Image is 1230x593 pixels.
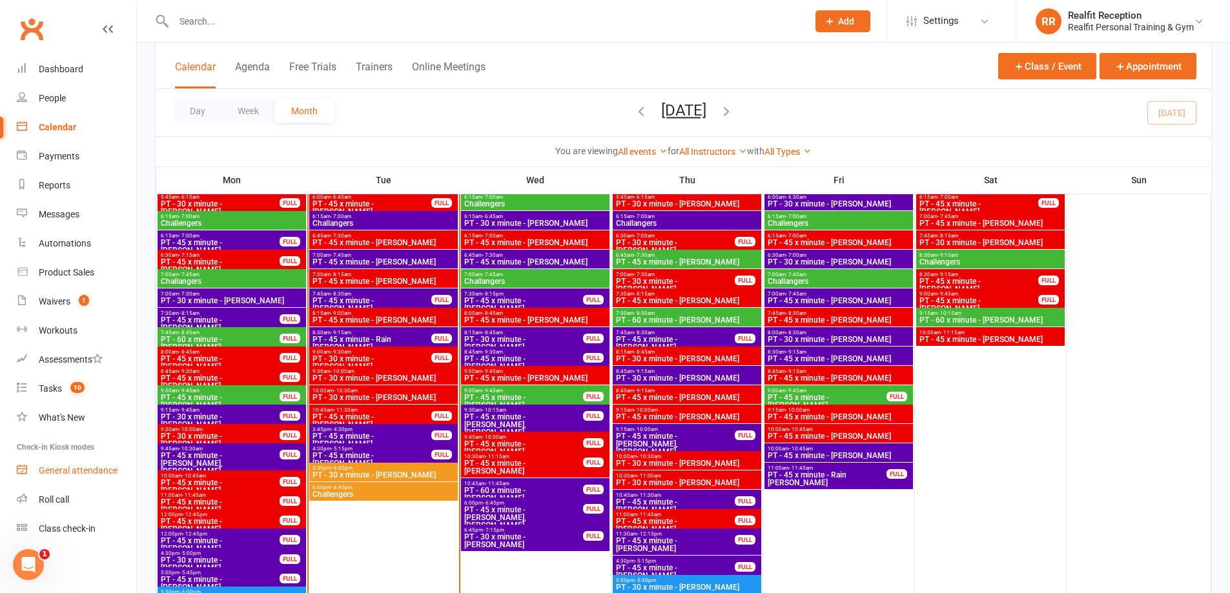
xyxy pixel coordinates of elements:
span: - 7:00am [634,233,655,239]
span: PT - 60 x minute - [PERSON_NAME] [160,336,280,351]
strong: for [668,146,679,156]
span: - 9:15am [331,330,351,336]
span: PT - 30 x minute - [PERSON_NAME] [160,413,280,428]
span: 9:15am [919,310,1062,316]
span: - 9:45am [786,388,806,394]
div: Roll call [39,494,69,505]
span: - 7:45am [786,291,806,297]
span: - 8:15am [331,272,351,277]
div: Workouts [39,325,77,336]
div: FULL [583,295,604,305]
span: 7:00am [615,272,735,277]
span: - 7:00am [786,252,806,258]
span: - 9:45am [938,291,958,297]
span: 6:15am [464,194,607,200]
div: Automations [39,238,91,248]
span: 6:15am [615,214,759,219]
button: Appointment [1100,53,1196,79]
span: PT - 45 x minute - [PERSON_NAME] [312,239,455,246]
span: 8:45am [464,349,584,355]
span: PT - 45 x minute - [PERSON_NAME] [767,316,910,324]
strong: with [747,146,764,156]
span: - 7:30am [634,272,655,277]
span: - 7:00am [482,233,503,239]
div: Messages [39,209,79,219]
div: Reports [39,180,70,190]
span: - 9:30am [482,349,503,355]
span: PT - 45 x minute - [PERSON_NAME] [767,394,887,409]
span: 6:15am [767,214,910,219]
span: - 7:00am [179,233,200,239]
span: - 8:15am [634,291,655,297]
span: PT - 45 x minute - [PERSON_NAME] [464,297,584,312]
span: PT - 30 x minute - [PERSON_NAME] [160,297,303,305]
span: Challangers [615,219,759,227]
span: 7:30am [160,310,280,316]
div: FULL [735,334,755,343]
span: - 7:30am [634,252,655,258]
div: FULL [431,353,452,363]
span: - 8:30am [634,310,655,316]
span: 1 [39,549,50,559]
span: - 9:15am [634,388,655,394]
span: - 10:15am [938,310,961,316]
span: - 9:30am [179,368,200,374]
span: PT - 45 x minute - [PERSON_NAME] [767,413,910,421]
a: Product Sales [17,258,136,287]
span: - 10:00am [786,407,810,413]
span: 6:15am [160,233,280,239]
span: - 10:00am [331,368,354,374]
a: Waivers 1 [17,287,136,316]
a: All events [618,146,668,157]
span: - 8:45am [482,330,503,336]
span: 6:00am [767,194,910,200]
div: FULL [1038,198,1059,208]
div: FULL [280,372,300,382]
span: - 7:00am [634,214,655,219]
a: Messages [17,200,136,229]
span: 6:45am [312,233,455,239]
span: 7:45am [312,291,432,297]
a: General attendance kiosk mode [17,456,136,485]
span: PT - 45 x minute - [PERSON_NAME] [919,336,1062,343]
span: - 11:15am [941,330,965,336]
span: 6:15am [464,233,607,239]
span: - 10:15am [482,407,506,413]
div: FULL [280,411,300,421]
span: 9:00am [464,388,584,394]
span: - 11:30am [334,407,358,413]
span: 8:30am [919,252,1062,258]
span: PT - 45 x minute - [PERSON_NAME] [464,355,584,370]
span: - 8:15pm [482,291,504,297]
span: PT - 30 x minute - [PERSON_NAME] [767,258,910,266]
span: 7:45am [615,330,735,336]
iframe: Intercom live chat [13,549,44,580]
span: 6:15am [767,233,910,239]
span: Add [838,16,854,26]
span: 8:15am [312,310,455,316]
div: General attendance [39,465,118,476]
span: 7:00am [767,291,910,297]
span: 7:30am [312,272,455,277]
span: PT - 30 x minute - [PERSON_NAME] [615,277,735,293]
div: FULL [583,334,604,343]
span: 9:30am [312,368,455,374]
span: PT - 45 x minute - [PERSON_NAME] [160,394,280,409]
span: PT - 45 x minute - [PERSON_NAME] [615,394,759,401]
span: 9:00am [464,368,607,374]
button: Free Trials [289,61,336,88]
span: 6:15am [160,214,303,219]
span: - 7:45am [786,272,806,277]
span: - 7:00am [786,233,806,239]
div: Dashboard [39,64,83,74]
span: - 10:30am [334,388,358,394]
span: 8:30am [312,330,432,336]
span: 8:15am [464,330,584,336]
div: Realfit Reception [1068,10,1194,21]
div: FULL [583,392,604,401]
span: - 7:30am [331,233,351,239]
div: FULL [735,237,755,246]
button: Online Meetings [412,61,486,88]
span: PT - 45 x minute - Rain [PERSON_NAME] [312,336,432,351]
span: PT - 45 x minute - [PERSON_NAME] [615,413,759,421]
